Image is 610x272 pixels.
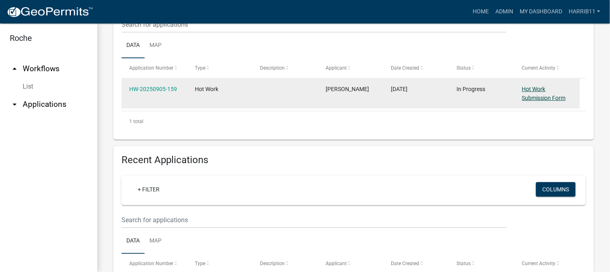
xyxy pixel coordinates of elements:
span: Description [260,261,285,266]
a: Hot Work Submission Form [522,86,566,102]
a: Admin [492,4,516,19]
a: Map [145,33,166,59]
a: Data [122,228,145,254]
a: Home [469,4,492,19]
span: Date Created [391,65,419,71]
span: Date Created [391,261,419,266]
datatable-header-cell: Description [252,58,318,78]
input: Search for applications [122,16,506,33]
datatable-header-cell: Application Number [122,58,187,78]
span: Application Number [129,65,173,71]
span: Boyd Harris [326,86,369,92]
datatable-header-cell: Current Activity [514,58,580,78]
span: Application Number [129,261,173,266]
a: My Dashboard [516,4,565,19]
span: Description [260,65,285,71]
div: 1 total [122,111,586,132]
datatable-header-cell: Applicant [318,58,384,78]
a: Data [122,33,145,59]
span: Type [195,261,205,266]
i: arrow_drop_down [10,100,19,109]
span: In Progress [456,86,485,92]
span: Hot Work [195,86,218,92]
span: Applicant [326,65,347,71]
a: HW-20250905-159 [129,86,177,92]
span: Status [456,261,471,266]
a: + Filter [131,182,166,197]
a: Map [145,228,166,254]
span: 09/05/2025 [391,86,407,92]
datatable-header-cell: Date Created [383,58,449,78]
span: Applicant [326,261,347,266]
span: Type [195,65,205,71]
i: arrow_drop_up [10,64,19,74]
h4: Recent Applications [122,154,586,166]
button: Columns [536,182,576,197]
span: Status [456,65,471,71]
datatable-header-cell: Type [187,58,253,78]
a: harrib11 [565,4,604,19]
input: Search for applications [122,212,506,228]
span: Current Activity [522,261,556,266]
span: Current Activity [522,65,556,71]
datatable-header-cell: Status [449,58,514,78]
